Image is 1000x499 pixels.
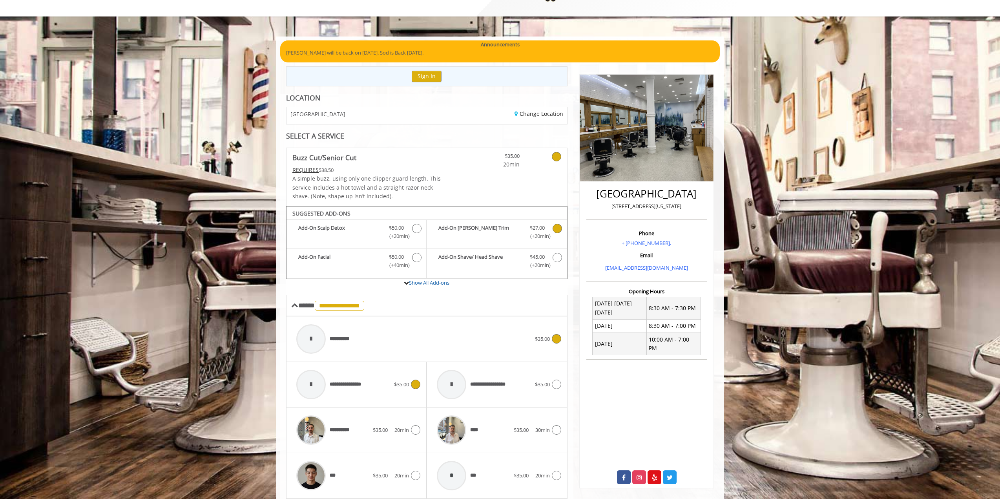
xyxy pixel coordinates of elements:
[535,472,550,479] span: 20min
[588,230,705,236] h3: Phone
[412,71,442,82] button: Sign In
[373,472,388,479] span: $35.00
[385,232,408,240] span: (+20min )
[593,333,647,355] td: [DATE]
[390,472,392,479] span: |
[473,148,520,169] a: $35.00
[622,239,671,247] a: + [PHONE_NUMBER].
[646,297,701,319] td: 8:30 AM - 7:30 PM
[373,426,388,433] span: $35.00
[394,426,409,433] span: 20min
[526,232,549,240] span: (+20min )
[530,253,545,261] span: $45.00
[292,174,450,201] p: A simple buzz, using only one clipper guard length. This service includes a hot towel and a strai...
[292,166,319,174] span: This service needs some Advance to be paid before we block your appointment
[535,426,550,433] span: 30min
[593,297,647,319] td: [DATE] [DATE] [DATE]
[588,252,705,258] h3: Email
[389,253,404,261] span: $50.00
[292,210,350,217] b: SUGGESTED ADD-ONS
[286,93,320,102] b: LOCATION
[431,253,563,271] label: Add-On Shave/ Head Shave
[394,472,409,479] span: 20min
[531,426,533,433] span: |
[394,381,409,388] span: $35.00
[431,224,563,242] label: Add-On Beard Trim
[292,152,356,163] b: Buzz Cut/Senior Cut
[292,166,450,174] div: $38.50
[286,49,714,57] p: [PERSON_NAME] will be back on [DATE]. Sod is Back [DATE].
[290,111,345,117] span: [GEOGRAPHIC_DATA]
[646,333,701,355] td: 10:00 AM - 7:00 PM
[290,224,422,242] label: Add-On Scalp Detox
[286,132,568,140] div: SELECT A SERVICE
[586,289,707,294] h3: Opening Hours
[298,224,381,240] b: Add-On Scalp Detox
[593,319,647,333] td: [DATE]
[605,264,688,271] a: [EMAIL_ADDRESS][DOMAIN_NAME]
[531,472,533,479] span: |
[409,279,449,286] a: Show All Add-ons
[298,253,381,269] b: Add-On Facial
[535,335,550,342] span: $35.00
[526,261,549,269] span: (+20min )
[385,261,408,269] span: (+40min )
[514,472,529,479] span: $35.00
[535,381,550,388] span: $35.00
[438,224,522,240] b: Add-On [PERSON_NAME] Trim
[481,40,520,49] b: Announcements
[473,160,520,169] span: 20min
[515,110,563,117] a: Change Location
[286,206,568,279] div: Buzz Cut/Senior Cut Add-onS
[646,319,701,333] td: 8:30 AM - 7:00 PM
[290,253,422,271] label: Add-On Facial
[438,253,522,269] b: Add-On Shave/ Head Shave
[588,202,705,210] p: [STREET_ADDRESS][US_STATE]
[390,426,392,433] span: |
[389,224,404,232] span: $50.00
[530,224,545,232] span: $27.00
[588,188,705,199] h2: [GEOGRAPHIC_DATA]
[514,426,529,433] span: $35.00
